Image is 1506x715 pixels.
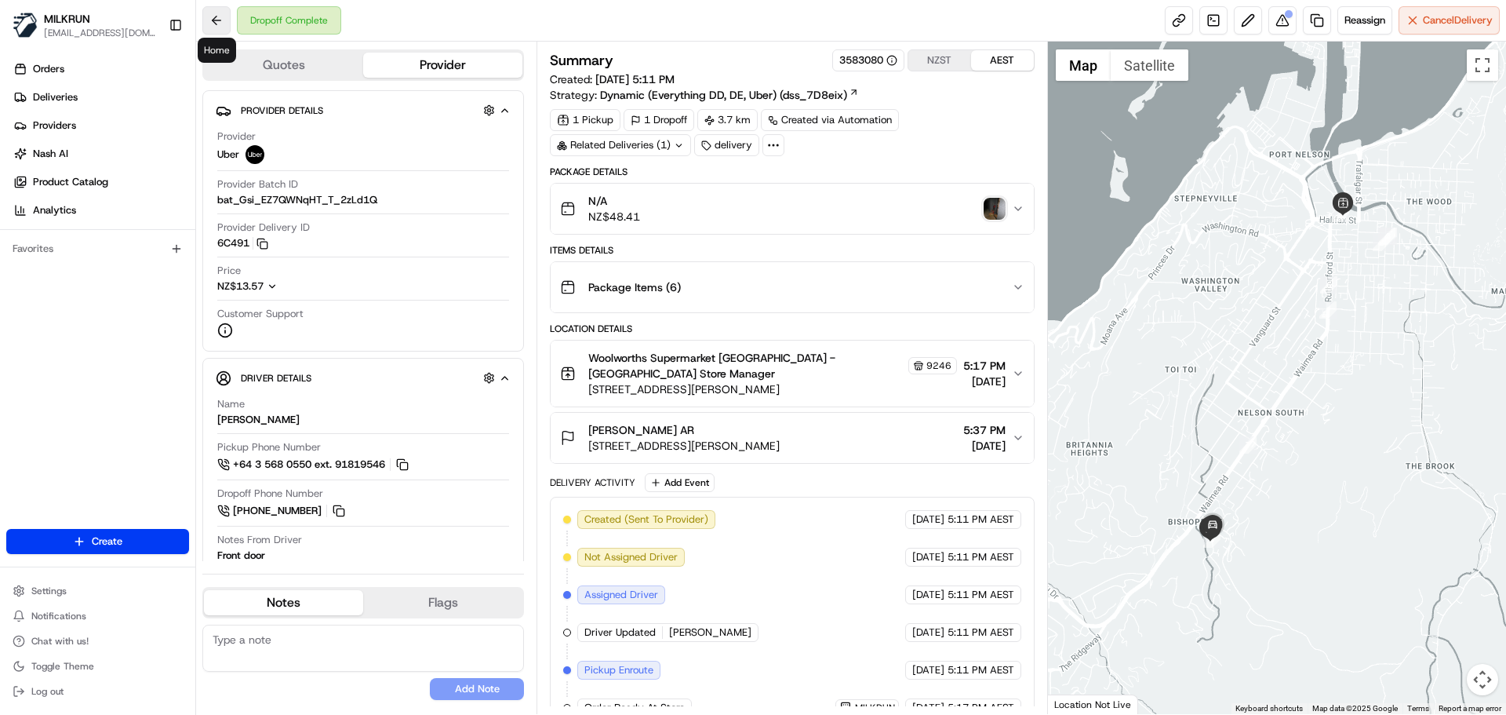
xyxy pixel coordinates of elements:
div: 3 [1380,228,1397,245]
span: NZ$13.57 [217,279,264,293]
span: Settings [31,585,67,597]
div: Strategy: [550,87,859,103]
span: [PERSON_NAME] [669,626,751,640]
button: NZST [908,50,971,71]
span: Cancel Delivery [1423,13,1493,27]
span: Orders [33,62,64,76]
span: Log out [31,685,64,698]
span: Name [217,397,245,411]
span: Reassign [1344,13,1385,27]
span: bat_Gsi_EZ7QWNqHT_T_2zLd1Q [217,193,377,207]
span: Price [217,264,241,278]
span: Pickup Phone Number [217,440,321,454]
a: Report a map error [1439,704,1501,713]
span: Provider Delivery ID [217,221,310,235]
div: Created via Automation [761,109,899,131]
span: 5:11 PM AEST [948,550,1014,564]
div: 5 [1332,205,1349,222]
a: Providers [6,113,195,138]
a: Product Catalog [6,170,195,195]
span: Not Assigned Driver [584,550,678,564]
button: AEST [971,50,1034,71]
span: Order Ready At Store [584,701,685,715]
span: [DATE] [912,626,944,640]
span: Provider Batch ID [217,177,298,192]
span: Providers [33,119,76,133]
a: Nash AI [6,141,195,166]
button: N/ANZ$48.41photo_proof_of_delivery image [551,184,1033,234]
span: 9246 [926,359,951,372]
span: [DATE] [912,588,944,602]
span: Driver Details [241,372,311,385]
span: Notes From Driver [217,533,302,547]
span: Package Items ( 6 ) [588,279,681,295]
button: Settings [6,580,189,602]
span: [DATE] [912,663,944,677]
a: Open this area in Google Maps (opens a new window) [1052,694,1104,714]
span: 5:11 PM AEST [948,663,1014,677]
a: Orders [6,57,195,82]
span: 5:37 PM [963,422,1006,438]
button: NZ$13.57 [217,279,355,294]
button: MILKRUN [44,11,90,27]
div: [PERSON_NAME] [217,413,300,427]
div: Location Not Live [1048,695,1138,714]
div: 4 [1378,228,1395,245]
span: [DATE] [963,438,1006,454]
button: Driver Details [216,365,511,391]
div: 2 [1373,234,1390,251]
button: Notes [204,590,363,615]
button: 6C491 [217,236,268,250]
button: Flags [363,590,522,615]
div: 6 [1320,276,1337,294]
span: [STREET_ADDRESS][PERSON_NAME] [588,438,780,454]
button: Provider Details [216,97,511,123]
span: 5:11 PM AEST [948,513,1014,527]
a: Terms [1407,704,1429,713]
span: Uber [217,148,239,162]
button: Package Items (6) [551,262,1033,312]
span: [DATE] [912,513,944,527]
span: Provider Details [241,104,323,117]
button: Show street map [1056,49,1111,81]
div: Home [198,38,236,63]
span: N/A [588,193,640,209]
span: [DATE] [963,374,1006,389]
button: Create [6,529,189,554]
span: [DATE] [912,550,944,564]
span: +64 3 568 0550 ext. 91819546 [233,458,385,472]
div: Favorites [6,236,189,261]
button: MILKRUNMILKRUN[EMAIL_ADDRESS][DOMAIN_NAME] [6,6,162,44]
button: [PHONE_NUMBER] [217,502,347,520]
a: +64 3 568 0550 ext. 91819546 [217,456,411,473]
div: 1 [1319,301,1337,319]
span: 5:17 PM [963,358,1006,374]
div: Location Details [550,323,1034,335]
span: Created (Sent To Provider) [584,513,708,527]
span: [STREET_ADDRESS][PERSON_NAME] [588,381,956,397]
span: Map data ©2025 Google [1312,704,1398,713]
span: Driver Updated [584,626,656,640]
div: Package Details [550,166,1034,178]
button: Reassign [1337,6,1392,35]
span: NZ$48.41 [588,209,640,224]
button: photo_proof_of_delivery image [984,198,1006,220]
span: MILKRUN [855,702,895,714]
button: CancelDelivery [1399,6,1500,35]
div: Delivery Activity [550,476,635,489]
a: Deliveries [6,85,195,110]
span: [PHONE_NUMBER] [233,504,322,518]
span: [DATE] 5:11 PM [595,72,675,86]
div: Items Details [550,244,1034,257]
button: Add Event [645,473,715,492]
button: Toggle Theme [6,655,189,677]
span: Assigned Driver [584,588,658,602]
span: Created: [550,71,675,87]
span: Dynamic (Everything DD, DE, Uber) (dss_7D8eix) [600,87,847,103]
img: MILKRUN [13,13,38,38]
img: Google [1052,694,1104,714]
span: Toggle Theme [31,660,94,673]
span: Analytics [33,203,76,217]
div: delivery [694,134,759,156]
